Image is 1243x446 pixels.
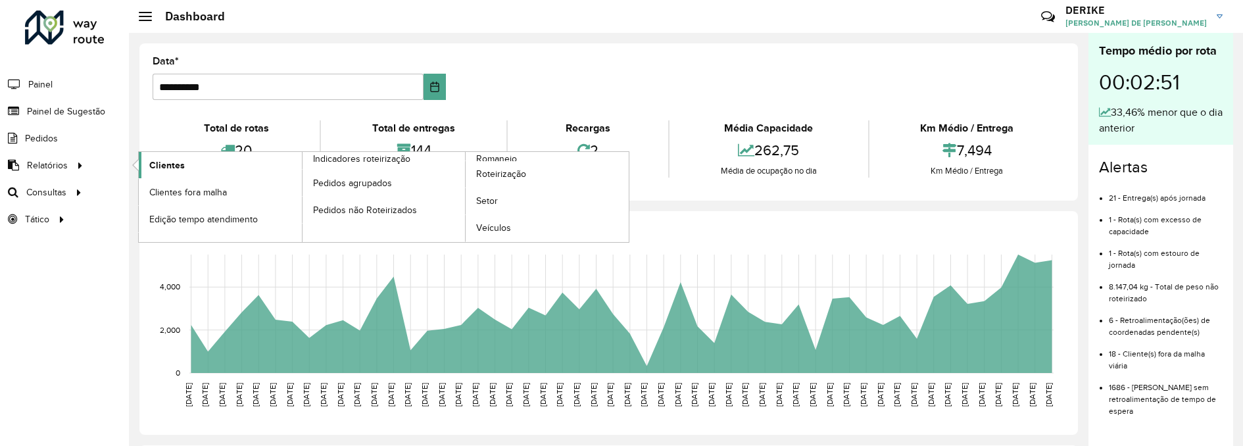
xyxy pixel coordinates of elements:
div: Tempo médio por rota [1099,42,1223,60]
text: [DATE] [943,383,952,407]
text: [DATE] [960,383,969,407]
text: [DATE] [251,383,260,407]
div: 2 [511,136,665,164]
span: Relatórios [27,159,68,172]
a: Veículos [466,215,629,241]
text: [DATE] [639,383,648,407]
a: Clientes [139,152,302,178]
text: 4,000 [160,283,180,291]
span: Edição tempo atendimento [149,212,258,226]
li: 8.147,04 kg - Total de peso não roteirizado [1109,271,1223,305]
span: Pedidos [25,132,58,145]
text: [DATE] [336,383,345,407]
div: 262,75 [673,136,864,164]
span: Setor [476,194,498,208]
text: [DATE] [420,383,429,407]
text: [DATE] [842,383,850,407]
span: Tático [25,212,49,226]
span: Indicadores roteirização [313,152,410,166]
text: [DATE] [488,383,497,407]
text: [DATE] [927,383,935,407]
text: [DATE] [235,383,243,407]
text: [DATE] [387,383,395,407]
a: Pedidos agrupados [303,170,466,196]
li: 1 - Rota(s) com excesso de capacidade [1109,204,1223,237]
text: [DATE] [268,383,277,407]
li: 6 - Retroalimentação(ões) de coordenadas pendente(s) [1109,305,1223,338]
text: [DATE] [504,383,513,407]
text: [DATE] [353,383,361,407]
text: [DATE] [724,383,733,407]
text: [DATE] [758,383,766,407]
text: [DATE] [606,383,614,407]
text: [DATE] [623,383,631,407]
div: Média Capacidade [673,120,864,136]
text: [DATE] [1044,383,1053,407]
text: 2,000 [160,326,180,334]
span: Pedidos agrupados [313,176,392,190]
span: Pedidos não Roteirizados [313,203,417,217]
text: [DATE] [825,383,834,407]
div: 144 [324,136,502,164]
span: Romaneio [476,152,517,166]
span: Consultas [26,186,66,199]
text: [DATE] [690,383,698,407]
text: 0 [176,368,180,377]
div: Total de entregas [324,120,502,136]
text: [DATE] [218,383,226,407]
text: [DATE] [977,383,986,407]
div: Km Médio / Entrega [873,120,1061,136]
a: Pedidos não Roteirizados [303,197,466,223]
text: [DATE] [791,383,800,407]
text: [DATE] [910,383,918,407]
h3: DERIKE [1065,4,1207,16]
span: Clientes [149,159,185,172]
li: 21 - Entrega(s) após jornada [1109,182,1223,204]
text: [DATE] [589,383,598,407]
span: Painel [28,78,53,91]
div: 7,494 [873,136,1061,164]
a: Romaneio [303,152,629,242]
div: Total de rotas [156,120,316,136]
span: Painel de Sugestão [27,105,105,118]
text: [DATE] [775,383,783,407]
h2: Dashboard [152,9,225,24]
a: Roteirização [466,161,629,187]
text: [DATE] [1028,383,1036,407]
text: [DATE] [656,383,665,407]
div: Km Médio / Entrega [873,164,1061,178]
text: [DATE] [808,383,817,407]
div: 00:02:51 [1099,60,1223,105]
text: [DATE] [302,383,310,407]
text: [DATE] [572,383,581,407]
text: [DATE] [319,383,328,407]
text: [DATE] [539,383,547,407]
a: Setor [466,188,629,214]
text: [DATE] [859,383,867,407]
text: [DATE] [201,383,209,407]
li: 1686 - [PERSON_NAME] sem retroalimentação de tempo de espera [1109,372,1223,417]
text: [DATE] [707,383,716,407]
label: Data [153,53,179,69]
text: [DATE] [876,383,885,407]
text: [DATE] [1011,383,1019,407]
div: 33,46% menor que o dia anterior [1099,105,1223,136]
text: [DATE] [892,383,901,407]
text: [DATE] [673,383,682,407]
a: Contato Rápido [1034,3,1062,31]
li: 1 - Rota(s) com estouro de jornada [1109,237,1223,271]
text: [DATE] [184,383,193,407]
div: Média de ocupação no dia [673,164,864,178]
span: Roteirização [476,167,526,181]
text: [DATE] [994,383,1002,407]
text: [DATE] [522,383,530,407]
span: Clientes fora malha [149,186,227,199]
div: 20 [156,136,316,164]
a: Edição tempo atendimento [139,206,302,232]
text: [DATE] [370,383,378,407]
a: Clientes fora malha [139,179,302,205]
li: 18 - Cliente(s) fora da malha viária [1109,338,1223,372]
text: [DATE] [555,383,564,407]
span: Veículos [476,221,511,235]
text: [DATE] [437,383,446,407]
